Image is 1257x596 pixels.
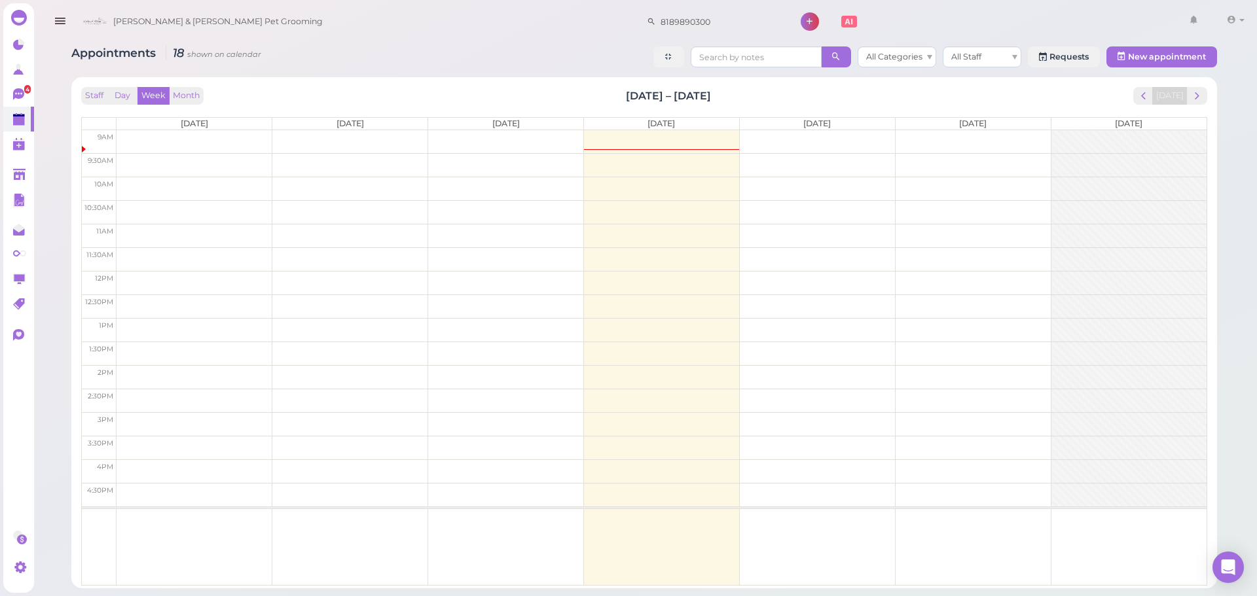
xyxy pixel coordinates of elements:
span: 2pm [98,368,113,377]
span: 11:30am [86,251,113,259]
span: [PERSON_NAME] & [PERSON_NAME] Pet Grooming [113,3,323,40]
input: Search customer [656,11,783,32]
span: 11am [96,227,113,236]
button: New appointment [1106,46,1217,67]
small: shown on calendar [187,50,261,59]
button: [DATE] [1152,87,1188,105]
span: 9:30am [88,156,113,165]
button: Month [169,87,204,105]
span: [DATE] [803,118,831,128]
a: 4 [3,82,34,107]
span: [DATE] [1115,118,1142,128]
span: [DATE] [959,118,987,128]
span: [DATE] [337,118,364,128]
button: Staff [81,87,107,105]
span: 1pm [99,321,113,330]
span: 10:30am [84,203,113,212]
span: All Categories [866,52,922,61]
span: 2:30pm [88,392,113,400]
span: 1:30pm [89,345,113,353]
span: 4:30pm [87,486,113,495]
button: Day [107,87,138,105]
div: Open Intercom Messenger [1212,552,1244,583]
button: prev [1133,87,1154,105]
h2: [DATE] – [DATE] [626,88,711,103]
a: Requests [1028,46,1100,67]
span: New appointment [1128,52,1206,61]
span: 3pm [98,415,113,424]
span: [DATE] [181,118,208,128]
span: [DATE] [492,118,520,128]
span: Appointments [71,46,159,60]
span: 12pm [95,274,113,283]
span: 10am [94,180,113,188]
span: 4pm [97,463,113,471]
span: 12:30pm [85,298,113,306]
input: Search by notes [691,46,822,67]
span: 3:30pm [88,439,113,447]
span: [DATE] [647,118,675,128]
button: next [1187,87,1207,105]
span: 9am [98,133,113,141]
i: 18 [166,46,261,60]
span: 4 [24,85,31,94]
span: All Staff [951,52,981,61]
button: Week [137,87,170,105]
